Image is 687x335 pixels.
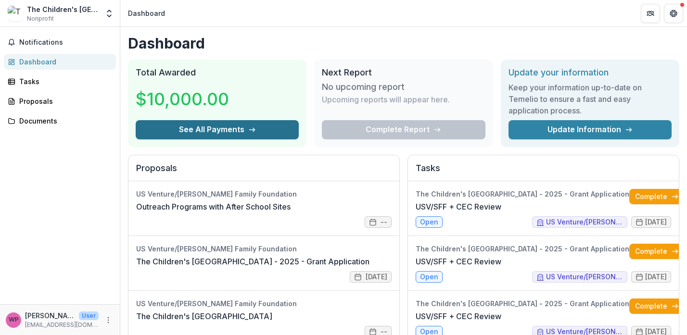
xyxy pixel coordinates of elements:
h2: Proposals [136,163,392,181]
img: The Children's Museum of Green Bay [8,6,23,21]
h1: Dashboard [128,35,679,52]
p: Upcoming reports will appear here. [322,94,450,105]
nav: breadcrumb [124,6,169,20]
div: The Children's [GEOGRAPHIC_DATA] [27,4,99,14]
div: Dashboard [128,8,165,18]
div: Whitney Potvin [9,317,19,323]
h2: Total Awarded [136,67,299,78]
a: Tasks [4,74,116,89]
button: More [102,314,114,326]
a: Update Information [509,120,672,139]
div: Proposals [19,96,108,106]
button: Get Help [664,4,683,23]
a: Complete [629,189,685,204]
h2: Tasks [416,163,671,181]
div: Tasks [19,76,108,87]
a: Proposals [4,93,116,109]
a: Documents [4,113,116,129]
div: Documents [19,116,108,126]
button: Open entity switcher [102,4,116,23]
h2: Update your information [509,67,672,78]
a: The Children's [GEOGRAPHIC_DATA] [136,310,272,322]
span: Nonprofit [27,14,54,23]
h3: Keep your information up-to-date on Temelio to ensure a fast and easy application process. [509,82,672,116]
a: Complete [629,244,685,259]
a: Outreach Programs with After School Sites [136,201,291,212]
a: Complete [629,298,685,314]
a: Dashboard [4,54,116,70]
h2: Next Report [322,67,485,78]
h3: No upcoming report [322,82,405,92]
span: Notifications [19,38,112,47]
a: The Children's [GEOGRAPHIC_DATA] - 2025 - Grant Application [136,256,369,267]
a: USV/SFF + CEC Review [416,310,501,322]
a: USV/SFF + CEC Review [416,201,501,212]
button: See All Payments [136,120,299,139]
a: USV/SFF + CEC Review [416,256,501,267]
p: User [79,311,99,320]
p: [PERSON_NAME] [25,310,75,321]
p: [EMAIL_ADDRESS][DOMAIN_NAME] [25,321,99,329]
button: Partners [641,4,660,23]
h3: $10,000.00 [136,86,229,112]
div: Dashboard [19,57,108,67]
button: Notifications [4,35,116,50]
